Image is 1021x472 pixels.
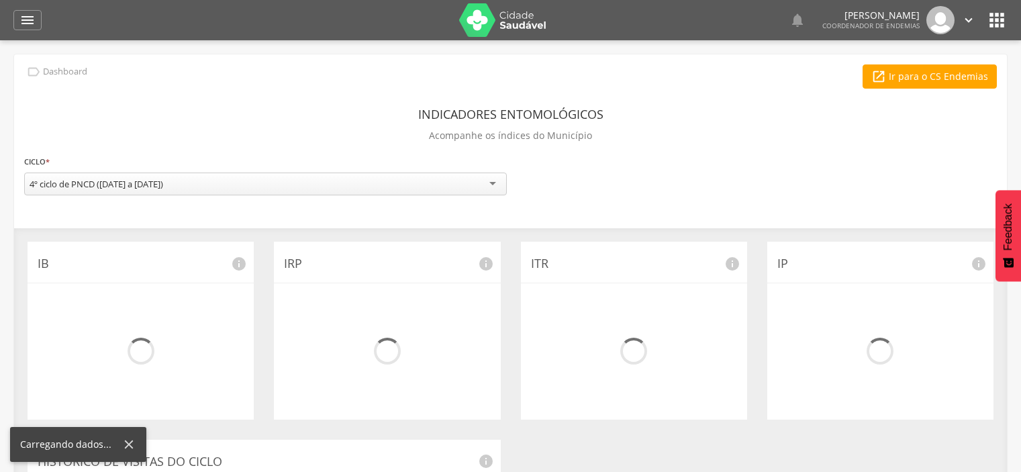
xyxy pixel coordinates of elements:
[20,438,121,451] div: Carregando dados...
[429,126,592,145] p: Acompanhe os índices do Município
[789,6,806,34] a: 
[478,256,494,272] i: info
[284,255,490,273] p: IRP
[38,255,244,273] p: IB
[822,11,920,20] p: [PERSON_NAME]
[30,178,163,190] div: 4º ciclo de PNCD ([DATE] a [DATE])
[961,13,976,28] i: 
[43,66,87,77] p: Dashboard
[1002,203,1014,250] span: Feedback
[961,6,976,34] a: 
[971,256,987,272] i: info
[822,21,920,30] span: Coordenador de Endemias
[19,12,36,28] i: 
[478,453,494,469] i: info
[863,64,997,89] a: Ir para o CS Endemias
[789,12,806,28] i: 
[995,190,1021,281] button: Feedback - Mostrar pesquisa
[724,256,740,272] i: info
[26,64,41,79] i: 
[24,154,50,169] label: Ciclo
[986,9,1008,31] i: 
[871,69,886,84] i: 
[531,255,737,273] p: ITR
[38,453,491,471] p: Histórico de Visitas do Ciclo
[777,255,983,273] p: IP
[418,102,603,126] header: Indicadores Entomológicos
[13,10,42,30] a: 
[231,256,247,272] i: info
